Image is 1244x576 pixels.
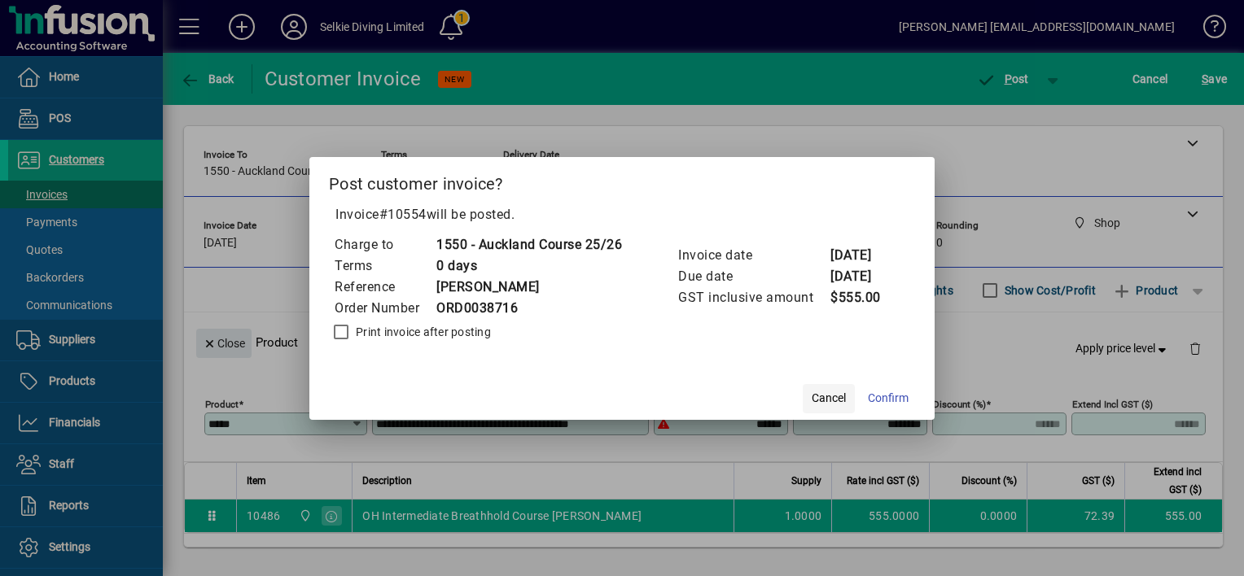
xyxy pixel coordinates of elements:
td: Order Number [334,298,436,319]
span: Cancel [812,390,846,407]
p: Invoice will be posted . [329,205,915,225]
td: Due date [677,266,830,287]
span: #10554 [379,207,427,222]
h2: Post customer invoice? [309,157,935,204]
td: ORD0038716 [436,298,622,319]
td: Charge to [334,234,436,255]
label: Print invoice after posting [353,324,491,340]
button: Cancel [803,384,855,413]
td: [DATE] [830,266,895,287]
td: $555.00 [830,287,895,308]
td: Invoice date [677,245,830,266]
button: Confirm [861,384,915,413]
td: 0 days [436,255,622,277]
td: Reference [334,277,436,298]
td: GST inclusive amount [677,287,830,308]
td: [DATE] [830,245,895,266]
td: 1550 - Auckland Course 25/26 [436,234,622,255]
span: Confirm [868,390,909,407]
td: Terms [334,255,436,277]
td: [PERSON_NAME] [436,277,622,298]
